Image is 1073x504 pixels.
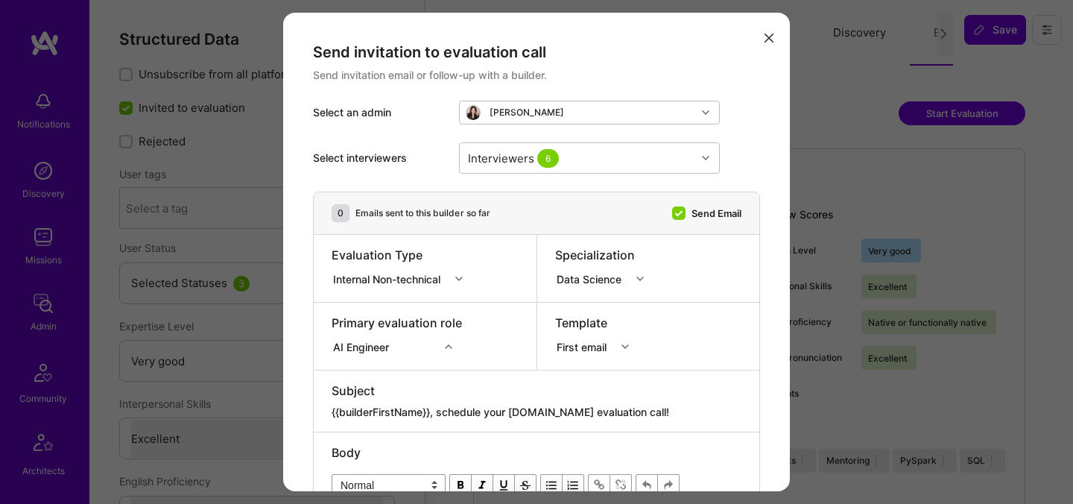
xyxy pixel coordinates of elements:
div: [PERSON_NAME] [490,107,564,119]
div: 0 [332,204,349,222]
div: modal [283,13,790,491]
button: Strikethrough [515,474,536,497]
div: Evaluation Type [332,247,472,263]
div: Select interviewers [313,151,447,166]
div: Subject [332,382,741,399]
button: Redo [658,474,680,497]
img: User Avatar [466,105,481,120]
div: Emails sent to this builder so far [355,207,490,220]
i: icon Chevron [455,275,463,283]
span: Send Email [691,205,741,221]
div: AI Engineer [333,338,395,354]
i: icon Chevron [702,109,709,116]
select: Block type [332,474,446,497]
div: Internal Non-technical [333,271,446,286]
div: Interviewers [464,147,566,168]
div: Primary evaluation role [332,315,462,331]
div: Template [555,315,639,331]
div: Data Science [557,271,627,286]
i: icon Chevron [621,343,629,350]
button: Bold [449,474,472,497]
button: UL [540,474,563,497]
textarea: {{builderFirstName}}, schedule your [DOMAIN_NAME] evaluation call! [332,405,741,420]
div: Body [332,444,741,461]
button: Remove Link [610,474,632,497]
i: icon Close [765,34,773,42]
button: OL [563,474,584,497]
i: icon Chevron [636,275,644,283]
div: Send invitation email or follow-up with a builder. [313,68,760,83]
span: Normal [332,474,446,497]
div: Specialization [555,247,653,263]
i: icon Chevron [702,154,709,162]
button: Italic [472,474,493,497]
button: Undo [636,474,658,497]
div: Select an admin [313,105,447,120]
div: First email [557,338,613,354]
div: Send invitation to evaluation call [313,42,760,62]
i: icon Chevron [445,343,452,350]
button: Underline [493,474,515,497]
span: 6 [537,148,559,167]
button: Link [588,474,610,497]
